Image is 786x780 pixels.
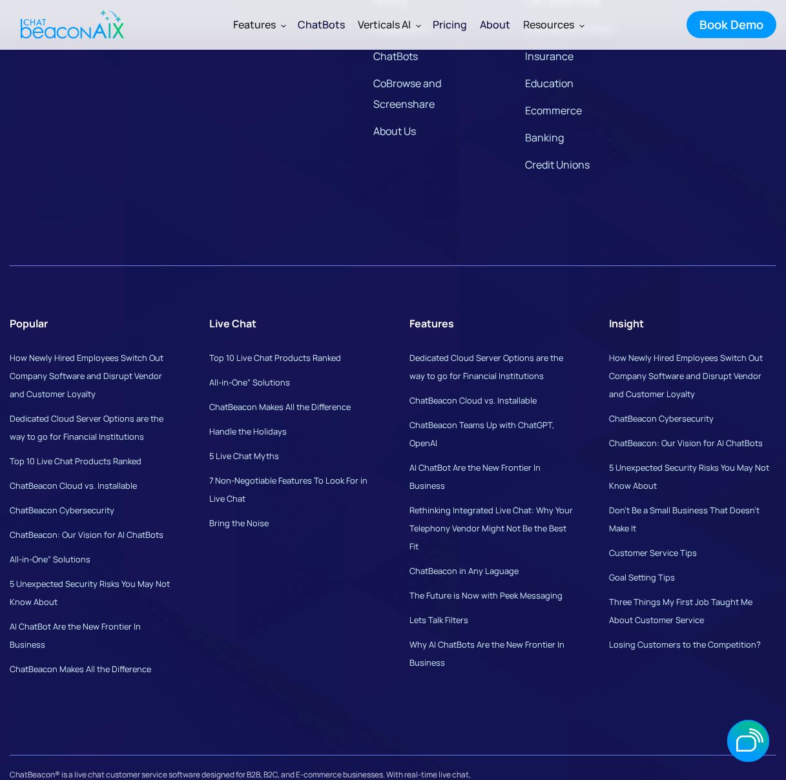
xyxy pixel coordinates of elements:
a: Ecommerce [525,103,582,118]
div: Features [409,313,454,334]
a: 5 Live Chat Myths [209,450,279,462]
a: Dedicated Cloud Server Options are the way to go for Financial Institutions [409,352,563,382]
div: Verticals AI [358,15,411,34]
div: Live Chat [209,313,256,334]
a: Banking [525,130,564,145]
a: Education [525,76,574,90]
a: The Future is Now with Peek Messaging [409,590,563,601]
a: ChatBeacon Makes All the Difference [209,401,351,413]
a: ChatBeacon Cloud vs. Installable [409,395,537,406]
a: AI ChatBot Are the New Frontier In Business [409,462,541,491]
a: ChatBeacon: Our Vision for AI ChatBots [609,437,763,449]
a: 5 Unexpected Security Risks You May Not Know About [10,578,170,608]
a: Goal Setting Tips [609,571,675,583]
div: Popular [10,313,48,334]
a: home [10,2,131,47]
img: Dropdown [281,23,286,28]
a: Customer Service Tips [609,547,697,559]
a: Handle the Holidays [209,426,287,437]
a: CoBrowse and Screenshare [373,73,473,114]
img: Dropdown [416,23,421,28]
a: AI ChatBot Are the New Frontier In Business [10,621,141,650]
a: ChatBeacon in Any Laguage [409,565,519,577]
a: Pricing [426,8,473,41]
div: Features [233,15,276,34]
a: ChatBeacon: Our Vision for AI ChatBots [10,529,163,540]
div: Verticals AI [351,9,426,40]
a: Top 10 Live Chat Products Ranked [209,352,341,364]
img: Dropdown [579,23,584,28]
a: Losing Customers to the Competition? [609,639,761,650]
div: Resources [523,15,574,34]
div: Pricing [433,15,467,34]
a: ChatBots [373,46,418,67]
a: How Newly Hired Employees Switch Out Company Software and Disrupt Vendor and Customer Loyalty [609,352,763,400]
a: All-in-One” Solutions [10,553,90,565]
a: 5 Unexpected Security Risks You May Not Know About [609,462,769,491]
a: About [473,8,517,41]
a: Lets Talk Filters [409,614,468,626]
a: ChatBeacon Teams Up with ChatGPT, OpenAI [409,419,554,449]
a: All-in-One” Solutions [209,376,290,388]
a: How Newly Hired Employees Switch Out Company Software and Disrupt Vendor and Customer Loyalty [10,352,163,400]
div: ChatBots [298,15,345,34]
a: Rethinking Integrated Live Chat: Why Your Telephony Vendor Might Not Be the Best Fit [409,504,573,552]
a: Top 10 Live Chat Products Ranked [10,455,141,467]
a: Insurance [525,49,574,63]
a: Why AI ChatBots Are the New Frontier In Business [409,639,564,668]
div: Book Demo [699,16,763,33]
a: ChatBots [291,8,351,41]
a: Don’t Be a Small Business That Doesn’t Make It [609,504,760,534]
a: ChatBeacon Cloud vs. Installable [10,480,137,491]
div: Resources [517,9,590,40]
a: 7 Non-Negotiable Features To Look For in Live Chat [209,475,367,504]
a: Bring the Noise [209,517,269,529]
a: ChatBeacon Cybersecurity [10,504,114,516]
a: ChatBeacon Makes All the Difference [10,663,151,675]
a: ChatBeacon Cybersecurity [609,413,714,424]
a: Three Things My First Job Taught Me About Customer Service [609,596,752,626]
a: Book Demo [687,11,776,38]
a: Credit Unions [525,158,590,172]
a: About Us [373,121,416,141]
div: Features [227,9,291,40]
div: About [480,15,510,34]
div: Insight [609,313,644,334]
a: Dedicated Cloud Server Options are the way to go for Financial Institutions [10,413,163,442]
